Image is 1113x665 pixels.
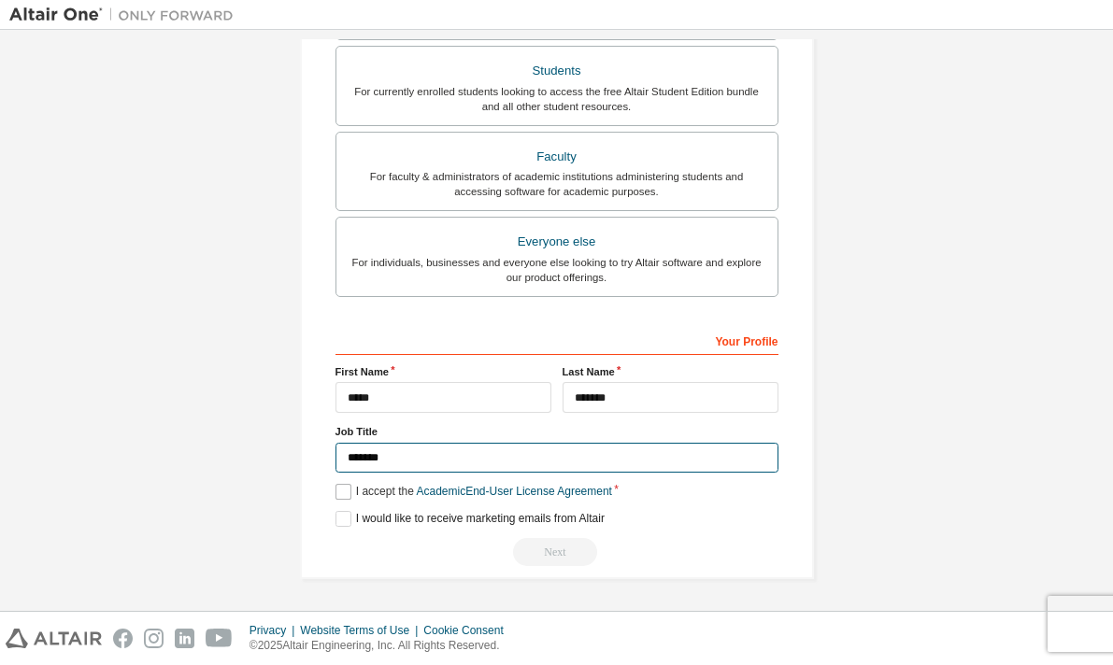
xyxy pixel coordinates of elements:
[335,538,778,566] div: Read and acccept EULA to continue
[423,623,514,638] div: Cookie Consent
[113,629,133,648] img: facebook.svg
[348,229,766,255] div: Everyone else
[175,629,194,648] img: linkedin.svg
[348,84,766,114] div: For currently enrolled students looking to access the free Altair Student Edition bundle and all ...
[335,484,612,500] label: I accept the
[335,424,778,439] label: Job Title
[417,485,612,498] a: Academic End-User License Agreement
[348,169,766,199] div: For faculty & administrators of academic institutions administering students and accessing softwa...
[250,638,515,654] p: © 2025 Altair Engineering, Inc. All Rights Reserved.
[300,623,423,638] div: Website Terms of Use
[6,629,102,648] img: altair_logo.svg
[206,629,233,648] img: youtube.svg
[335,325,778,355] div: Your Profile
[335,511,605,527] label: I would like to receive marketing emails from Altair
[563,364,778,379] label: Last Name
[9,6,243,24] img: Altair One
[250,623,300,638] div: Privacy
[348,58,766,84] div: Students
[335,364,551,379] label: First Name
[144,629,164,648] img: instagram.svg
[348,144,766,170] div: Faculty
[348,255,766,285] div: For individuals, businesses and everyone else looking to try Altair software and explore our prod...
